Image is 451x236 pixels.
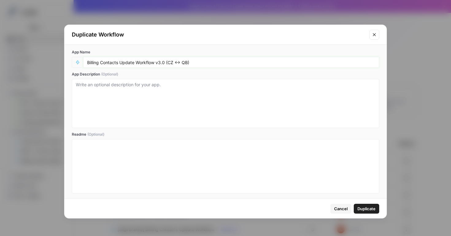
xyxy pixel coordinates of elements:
button: Close modal [369,30,379,40]
button: Cancel [330,204,351,214]
span: Cancel [334,206,348,212]
span: (Optional) [87,132,104,137]
div: Duplicate Workflow [72,30,366,39]
label: App Description [72,72,379,77]
label: App Name [72,49,379,55]
span: (Optional) [101,72,118,77]
label: Readme [72,132,379,137]
input: Untitled [87,60,375,65]
button: Duplicate [354,204,379,214]
span: Duplicate [357,206,376,212]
